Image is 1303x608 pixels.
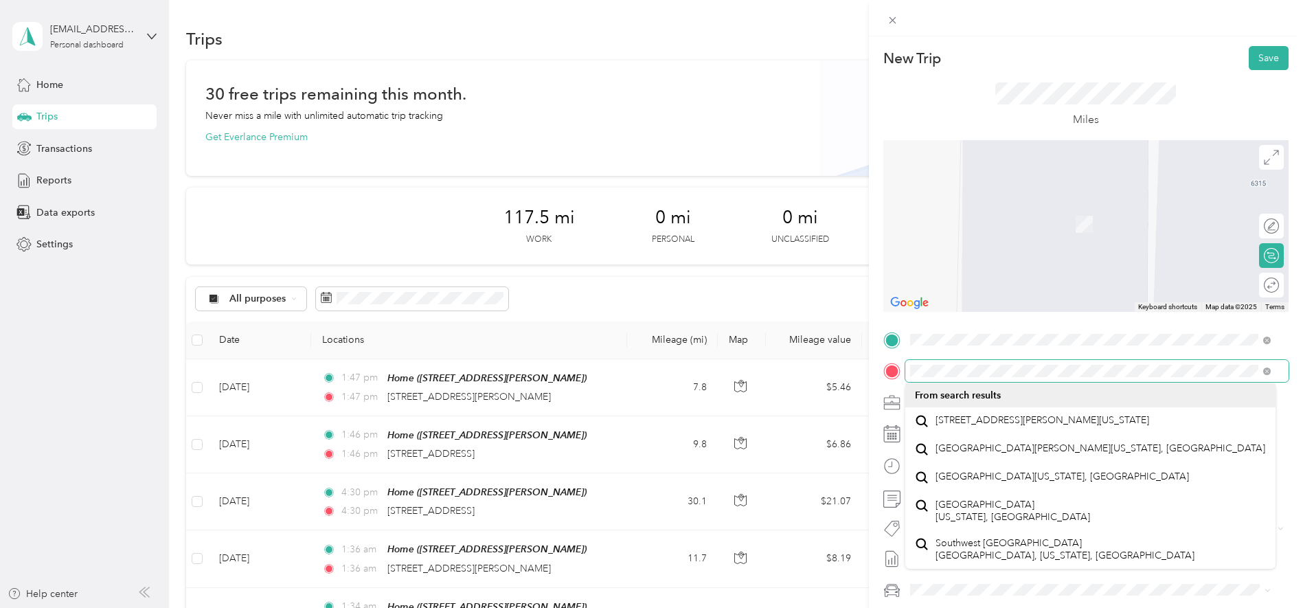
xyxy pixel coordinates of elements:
[915,390,1001,401] span: From search results
[936,414,1149,427] span: [STREET_ADDRESS][PERSON_NAME][US_STATE]
[1226,531,1303,608] iframe: Everlance-gr Chat Button Frame
[1138,302,1197,312] button: Keyboard shortcuts
[1249,46,1289,70] button: Save
[936,537,1194,561] span: Southwest [GEOGRAPHIC_DATA] [GEOGRAPHIC_DATA], [US_STATE], [GEOGRAPHIC_DATA]
[936,471,1189,483] span: [GEOGRAPHIC_DATA][US_STATE], [GEOGRAPHIC_DATA]
[1073,111,1099,128] p: Miles
[1205,303,1257,311] span: Map data ©2025
[887,294,932,312] a: Open this area in Google Maps (opens a new window)
[936,442,1265,455] span: [GEOGRAPHIC_DATA][PERSON_NAME][US_STATE], [GEOGRAPHIC_DATA]
[887,294,932,312] img: Google
[936,499,1090,523] span: [GEOGRAPHIC_DATA] [US_STATE], [GEOGRAPHIC_DATA]
[883,49,941,68] p: New Trip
